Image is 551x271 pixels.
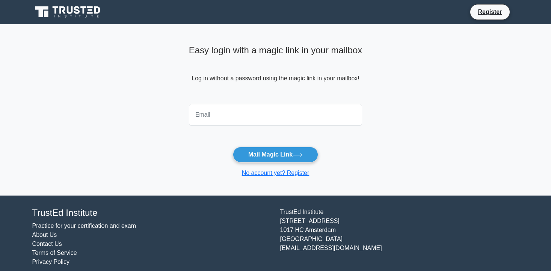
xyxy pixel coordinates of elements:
[32,241,62,247] a: Contact Us
[189,42,362,101] div: Log in without a password using the magic link in your mailbox!
[233,147,318,163] button: Mail Magic Link
[32,232,57,238] a: About Us
[242,170,309,176] a: No account yet? Register
[32,223,136,229] a: Practice for your certification and exam
[189,45,362,56] h4: Easy login with a magic link in your mailbox
[473,7,506,17] a: Register
[276,208,524,266] div: TrustEd Institute [STREET_ADDRESS] 1017 HC Amsterdam [GEOGRAPHIC_DATA] [EMAIL_ADDRESS][DOMAIN_NAME]
[32,250,77,256] a: Terms of Service
[32,208,271,218] h4: TrustEd Institute
[32,259,70,265] a: Privacy Policy
[189,104,362,126] input: Email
